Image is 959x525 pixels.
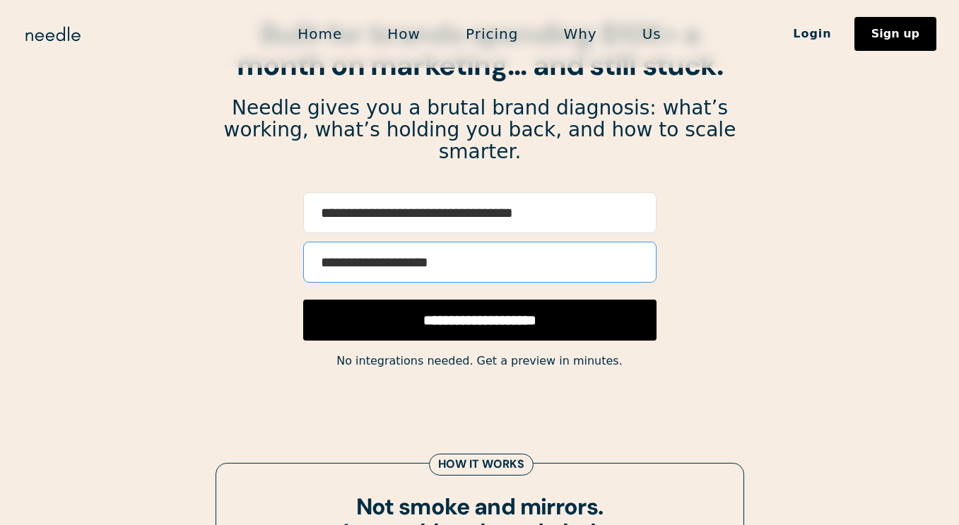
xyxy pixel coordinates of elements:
[365,19,443,49] a: How
[223,98,737,163] p: Needle gives you a brutal brand diagnosis: what’s working, what’s holding you back, and how to sc...
[443,19,541,49] a: Pricing
[303,192,657,341] form: Email Form
[854,17,936,51] a: Sign up
[871,28,919,40] div: Sign up
[770,22,854,46] a: Login
[438,457,524,472] div: How it works
[620,19,684,49] a: Us
[223,351,737,371] div: No integrations needed. Get a preview in minutes.
[541,19,619,49] a: Why
[275,19,365,49] a: Home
